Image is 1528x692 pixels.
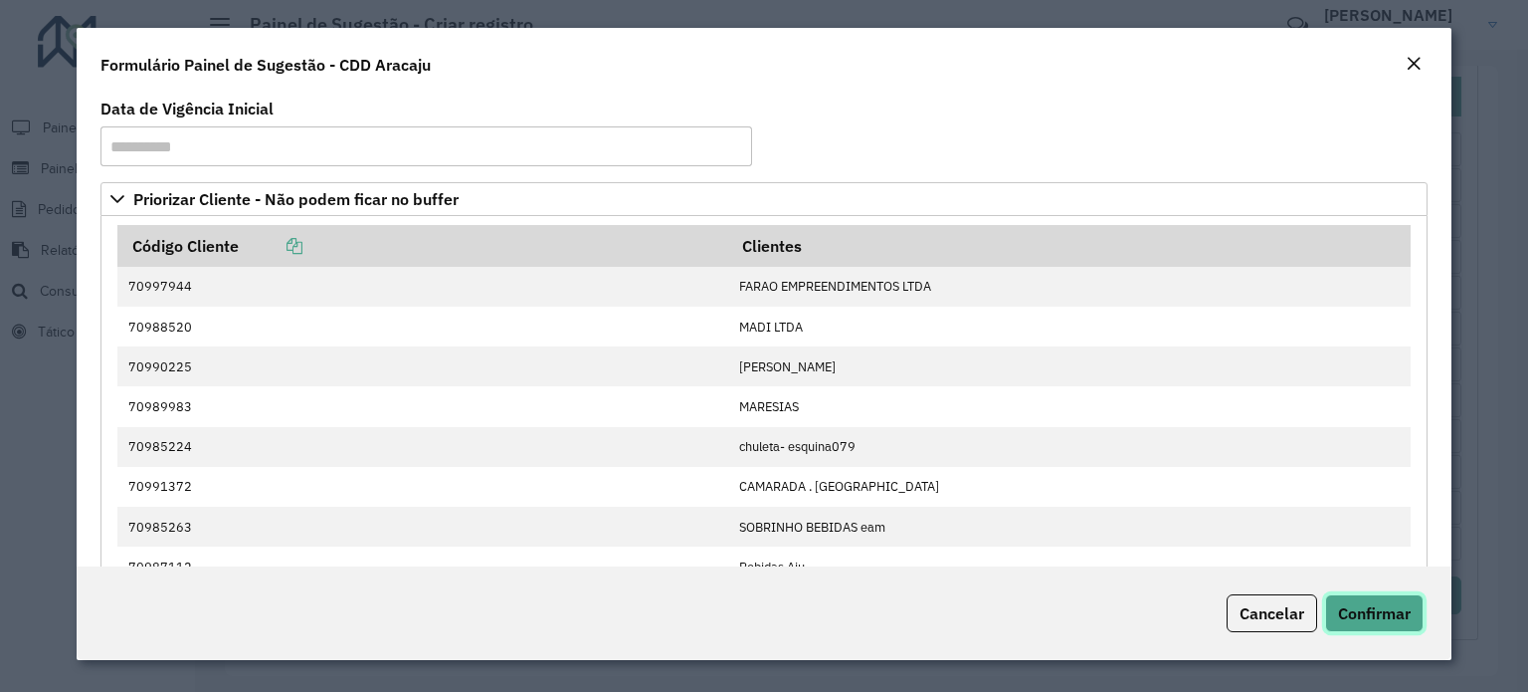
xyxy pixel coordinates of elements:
[728,386,1410,426] td: MARESIAS
[728,307,1410,346] td: MADI LTDA
[100,53,431,77] h4: Formulário Painel de Sugestão - CDD Aracaju
[117,307,728,346] td: 70988520
[728,427,1410,467] td: chuleta- esquina079
[728,267,1410,307] td: FARAO EMPREENDIMENTOS LTDA
[239,236,302,256] a: Copiar
[100,182,1428,216] a: Priorizar Cliente - Não podem ficar no buffer
[117,267,728,307] td: 70997944
[117,225,728,267] th: Código Cliente
[117,427,728,467] td: 70985224
[1240,603,1304,623] span: Cancelar
[1227,594,1317,632] button: Cancelar
[133,191,459,207] span: Priorizar Cliente - Não podem ficar no buffer
[117,507,728,547] td: 70985263
[728,467,1410,507] td: CAMARADA . [GEOGRAPHIC_DATA]
[100,97,274,120] label: Data de Vigência Inicial
[728,507,1410,547] td: SOBRINHO BEBIDAS eam
[117,386,728,426] td: 70989983
[1406,56,1422,72] em: Fechar
[117,346,728,386] td: 70990225
[117,467,728,507] td: 70991372
[728,225,1410,267] th: Clientes
[1325,594,1424,632] button: Confirmar
[728,346,1410,386] td: [PERSON_NAME]
[1400,52,1428,78] button: Close
[728,547,1410,586] td: Bebidas Aju
[117,547,728,586] td: 70987112
[1338,603,1411,623] span: Confirmar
